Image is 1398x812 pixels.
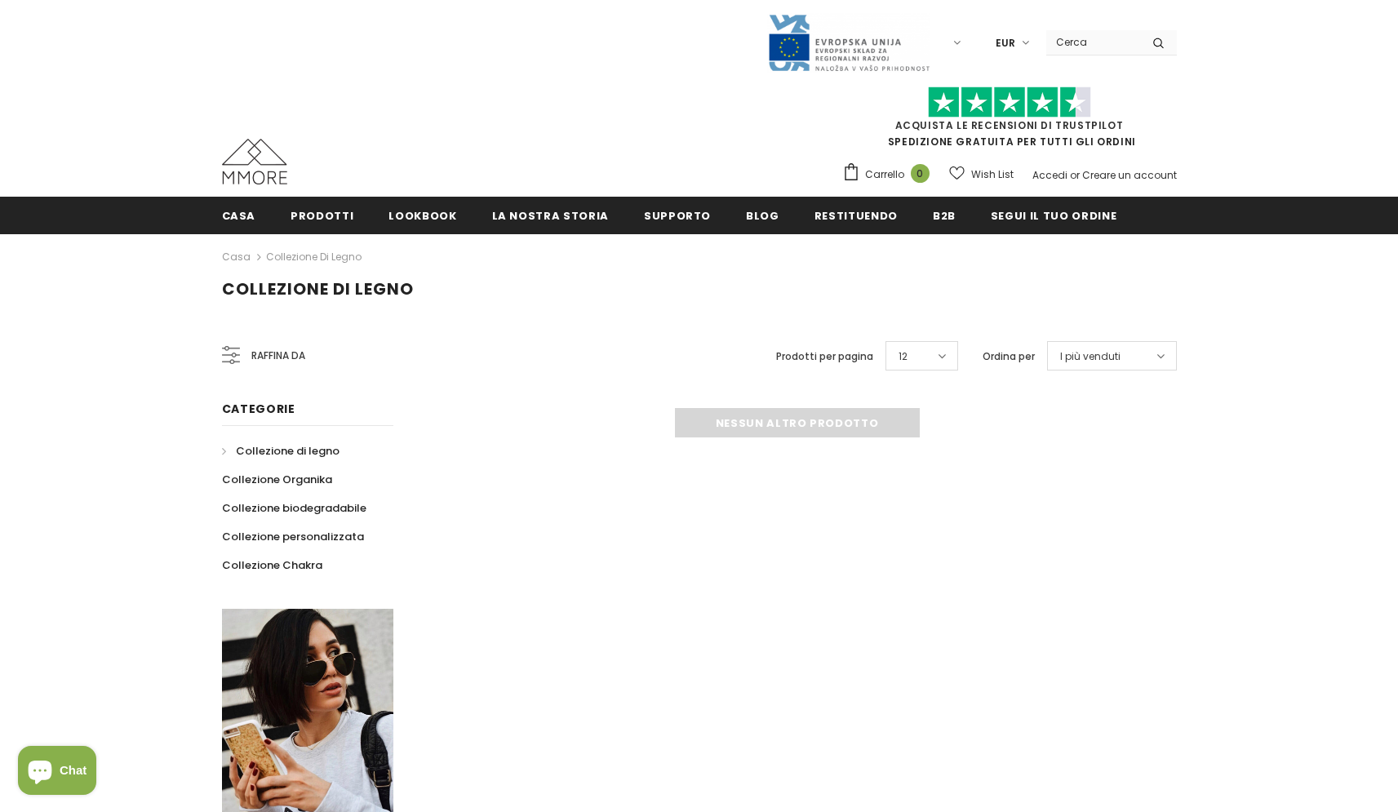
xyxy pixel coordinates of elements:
a: Creare un account [1082,168,1177,182]
a: Collezione di legno [266,250,362,264]
a: Casa [222,247,251,267]
a: Wish List [949,160,1014,189]
a: Collezione personalizzata [222,522,364,551]
a: Segui il tuo ordine [991,197,1116,233]
span: Collezione biodegradabile [222,500,366,516]
span: Collezione personalizzata [222,529,364,544]
a: Acquista le recensioni di TrustPilot [895,118,1124,132]
img: Fidati di Pilot Stars [928,87,1091,118]
a: supporto [644,197,711,233]
img: Javni Razpis [767,13,930,73]
span: B2B [933,208,956,224]
img: Casi MMORE [222,139,287,184]
span: Collezione Organika [222,472,332,487]
label: Ordina per [983,348,1035,365]
label: Prodotti per pagina [776,348,873,365]
a: Casa [222,197,256,233]
a: La nostra storia [492,197,609,233]
inbox-online-store-chat: Shopify online store chat [13,746,101,799]
a: Collezione biodegradabile [222,494,366,522]
span: Lookbook [388,208,456,224]
span: 0 [911,164,930,183]
span: 12 [899,348,908,365]
span: Prodotti [291,208,353,224]
a: Carrello 0 [842,162,938,187]
a: Prodotti [291,197,353,233]
a: Blog [746,197,779,233]
a: Javni Razpis [767,35,930,49]
span: EUR [996,35,1015,51]
a: B2B [933,197,956,233]
span: La nostra storia [492,208,609,224]
span: Collezione di legno [222,277,414,300]
span: Raffina da [251,347,305,365]
span: Blog [746,208,779,224]
span: Casa [222,208,256,224]
span: Collezione Chakra [222,557,322,573]
a: Collezione Chakra [222,551,322,579]
a: Accedi [1032,168,1067,182]
a: Collezione di legno [222,437,340,465]
a: Collezione Organika [222,465,332,494]
a: Restituendo [814,197,898,233]
span: Categorie [222,401,295,417]
span: I più venduti [1060,348,1121,365]
a: Lookbook [388,197,456,233]
span: supporto [644,208,711,224]
span: Restituendo [814,208,898,224]
span: Collezione di legno [236,443,340,459]
input: Search Site [1046,30,1140,54]
span: Wish List [971,166,1014,183]
span: or [1070,168,1080,182]
span: SPEDIZIONE GRATUITA PER TUTTI GLI ORDINI [842,94,1177,149]
span: Segui il tuo ordine [991,208,1116,224]
span: Carrello [865,166,904,183]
